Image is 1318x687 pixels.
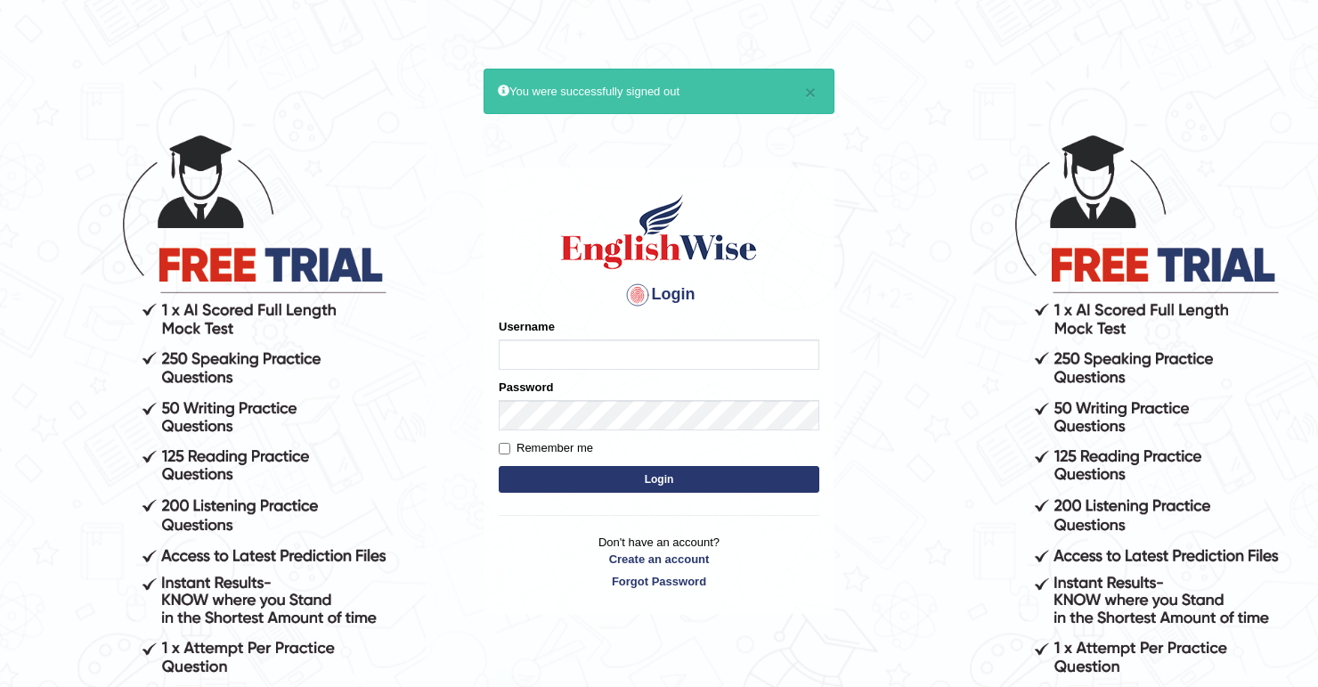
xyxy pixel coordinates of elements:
label: Username [499,318,555,335]
label: Remember me [499,439,593,457]
a: Forgot Password [499,573,819,590]
div: You were successfully signed out [484,69,834,114]
h4: Login [499,281,819,309]
label: Password [499,379,553,396]
input: Remember me [499,443,510,454]
button: × [805,83,816,102]
button: Login [499,466,819,493]
a: Create an account [499,551,819,568]
p: Don't have an account? [499,534,819,589]
img: Logo of English Wise sign in for intelligent practice with AI [557,192,761,272]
